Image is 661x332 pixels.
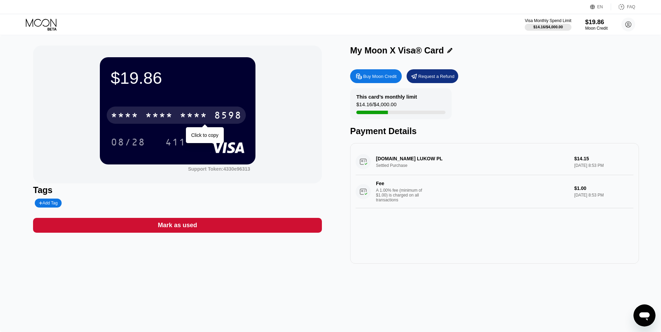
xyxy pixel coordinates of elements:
[407,69,458,83] div: Request a Refund
[39,201,57,205] div: Add Tag
[590,3,611,10] div: EN
[191,132,218,138] div: Click to copy
[525,18,571,31] div: Visa Monthly Spend Limit$14.16/$4,000.00
[111,138,145,149] div: 08/28
[627,4,635,9] div: FAQ
[585,19,608,26] div: $19.86
[585,19,608,31] div: $19.86Moon Credit
[214,111,242,122] div: 8598
[585,26,608,31] div: Moon Credit
[165,138,186,149] div: 411
[611,3,635,10] div: FAQ
[188,166,250,172] div: Support Token: 4330e96313
[160,133,191,151] div: 411
[35,199,62,208] div: Add Tag
[33,218,322,233] div: Mark as used
[106,133,150,151] div: 08/28
[418,73,454,79] div: Request a Refund
[356,175,633,208] div: FeeA 1.00% fee (minimum of $1.00) is charged on all transactions$1.00[DATE] 8:53 PM
[633,304,655,326] iframe: Button to launch messaging window
[111,68,244,88] div: $19.86
[350,126,639,136] div: Payment Details
[525,18,571,23] div: Visa Monthly Spend Limit
[574,185,633,191] div: $1.00
[376,181,424,186] div: Fee
[356,94,417,100] div: This card’s monthly limit
[188,166,250,172] div: Support Token:4330e96313
[597,4,603,9] div: EN
[158,221,197,229] div: Mark as used
[33,185,322,195] div: Tags
[533,25,563,29] div: $14.16 / $4,000.00
[356,101,397,111] div: $14.16 / $4,000.00
[363,73,397,79] div: Buy Moon Credit
[376,188,428,202] div: A 1.00% fee (minimum of $1.00) is charged on all transactions
[350,69,402,83] div: Buy Moon Credit
[350,46,444,56] div: My Moon X Visa® Card
[574,193,633,198] div: [DATE] 8:53 PM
